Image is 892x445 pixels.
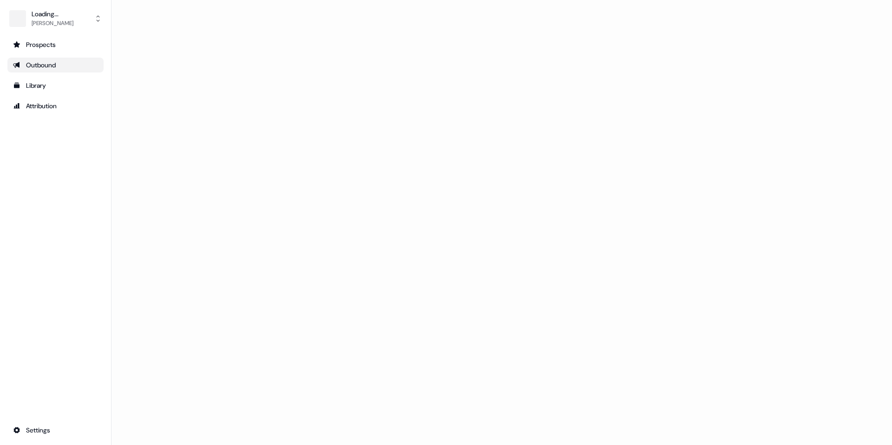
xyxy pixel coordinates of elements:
a: Go to attribution [7,98,104,113]
div: Settings [13,425,98,435]
a: Go to outbound experience [7,58,104,72]
div: Prospects [13,40,98,49]
a: Go to prospects [7,37,104,52]
button: Loading...[PERSON_NAME] [7,7,104,30]
div: Loading... [32,9,73,19]
div: Outbound [13,60,98,70]
a: Go to integrations [7,423,104,438]
div: [PERSON_NAME] [32,19,73,28]
a: Go to templates [7,78,104,93]
div: Library [13,81,98,90]
div: Attribution [13,101,98,111]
